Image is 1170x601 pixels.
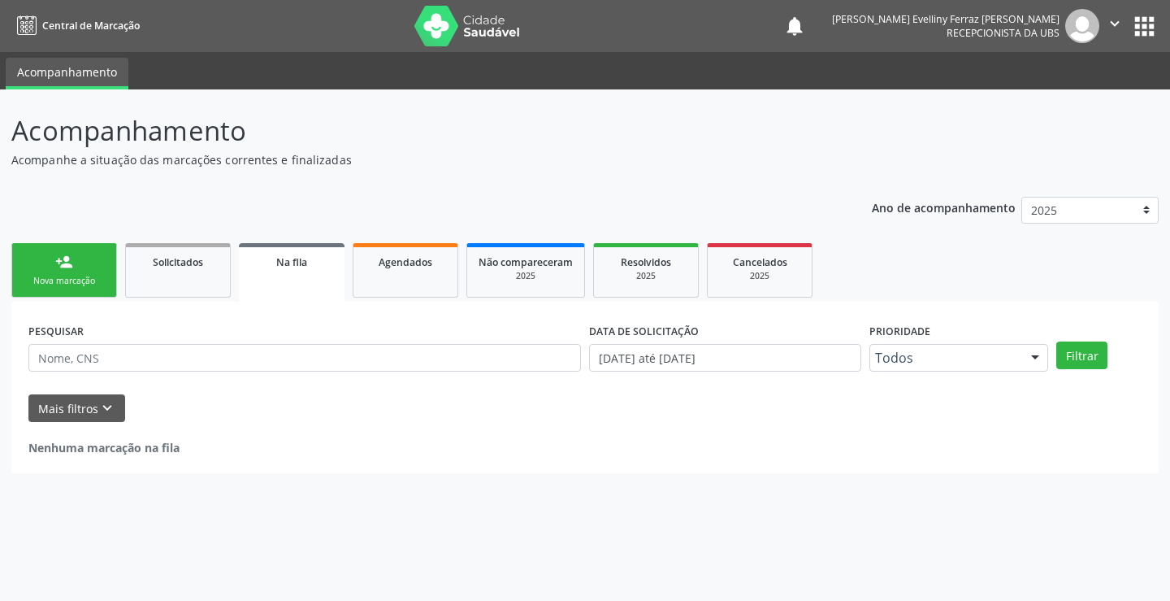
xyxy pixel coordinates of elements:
div: 2025 [479,270,573,282]
a: Central de Marcação [11,12,140,39]
span: Agendados [379,255,432,269]
span: Central de Marcação [42,19,140,33]
p: Acompanhamento [11,111,814,151]
button: Mais filtroskeyboard_arrow_down [28,394,125,423]
span: Não compareceram [479,255,573,269]
div: Nova marcação [24,275,105,287]
div: 2025 [719,270,800,282]
a: Acompanhamento [6,58,128,89]
div: person_add [55,253,73,271]
i:  [1106,15,1124,33]
label: DATA DE SOLICITAÇÃO [589,319,699,344]
span: Cancelados [733,255,787,269]
div: 2025 [605,270,687,282]
p: Acompanhe a situação das marcações correntes e finalizadas [11,151,814,168]
button: Filtrar [1056,342,1107,369]
i: keyboard_arrow_down [98,399,116,417]
label: Prioridade [869,319,930,344]
span: Na fila [276,255,307,269]
p: Ano de acompanhamento [872,197,1016,217]
input: Nome, CNS [28,344,581,372]
img: img [1065,9,1099,43]
span: Solicitados [153,255,203,269]
span: Recepcionista da UBS [947,26,1059,40]
span: Todos [875,350,1015,366]
button:  [1099,9,1130,43]
strong: Nenhuma marcação na fila [28,440,180,455]
button: apps [1130,12,1159,41]
button: notifications [783,15,806,37]
input: Selecione um intervalo [589,344,861,372]
span: Resolvidos [621,255,671,269]
label: PESQUISAR [28,319,84,344]
div: [PERSON_NAME] Evelliny Ferraz [PERSON_NAME] [832,12,1059,26]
